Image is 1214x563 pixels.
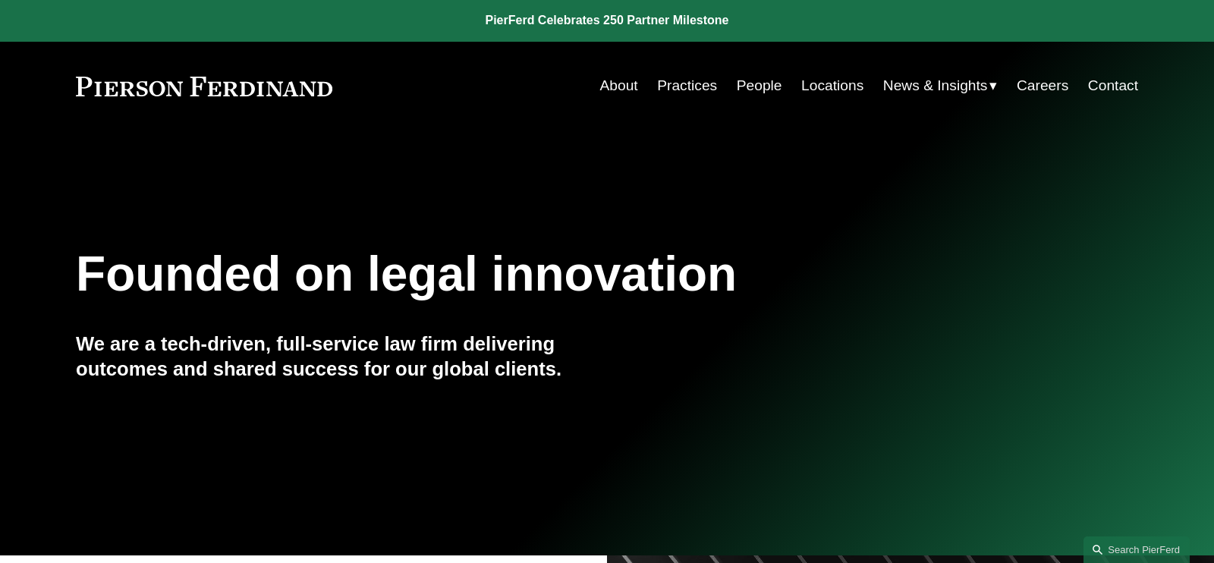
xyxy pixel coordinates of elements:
a: People [737,71,782,100]
a: folder dropdown [883,71,998,100]
span: News & Insights [883,73,988,99]
h1: Founded on legal innovation [76,247,961,302]
a: About [600,71,638,100]
a: Practices [657,71,717,100]
a: Careers [1017,71,1068,100]
a: Locations [801,71,863,100]
h4: We are a tech-driven, full-service law firm delivering outcomes and shared success for our global... [76,332,607,381]
a: Search this site [1083,536,1190,563]
a: Contact [1088,71,1138,100]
